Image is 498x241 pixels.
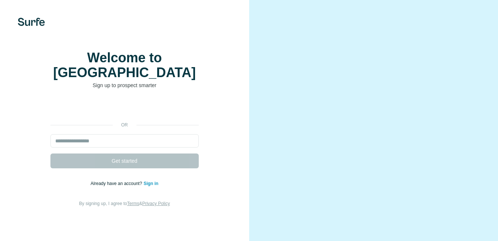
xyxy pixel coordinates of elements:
a: Privacy Policy [142,201,170,206]
span: By signing up, I agree to & [79,201,170,206]
iframe: Caixa de diálogo Iniciar sessão com o Google [346,7,491,108]
iframe: Botão Iniciar sessão com o Google [47,100,202,116]
span: Already have an account? [90,181,144,186]
img: Surfe's logo [18,18,45,26]
a: Sign in [144,181,158,186]
a: Terms [127,201,139,206]
p: or [113,122,136,128]
p: Sign up to prospect smarter [50,82,199,89]
h1: Welcome to [GEOGRAPHIC_DATA] [50,50,199,80]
